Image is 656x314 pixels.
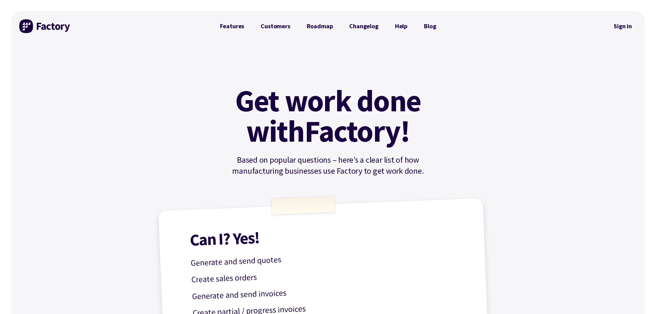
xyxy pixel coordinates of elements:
[341,19,386,33] a: Changelog
[252,19,298,33] a: Customers
[387,19,416,33] a: Help
[192,279,467,303] p: Generate and send invoices
[190,246,466,270] p: Generate and send quotes
[212,154,445,176] p: Based on popular questions – here’s a clear list of how manufacturing businesses use Factory to g...
[225,85,431,146] h1: Get work done with
[299,19,341,33] a: Roadmap
[212,19,445,33] nav: Primary Navigation
[191,262,466,286] p: Create sales orders
[212,19,253,33] a: Features
[304,116,410,146] mark: Factory!
[19,19,71,33] img: Factory
[189,221,465,248] h1: Can I? Yes!
[416,19,444,33] a: Blog
[609,18,637,34] a: Sign in
[609,18,637,34] nav: Secondary Navigation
